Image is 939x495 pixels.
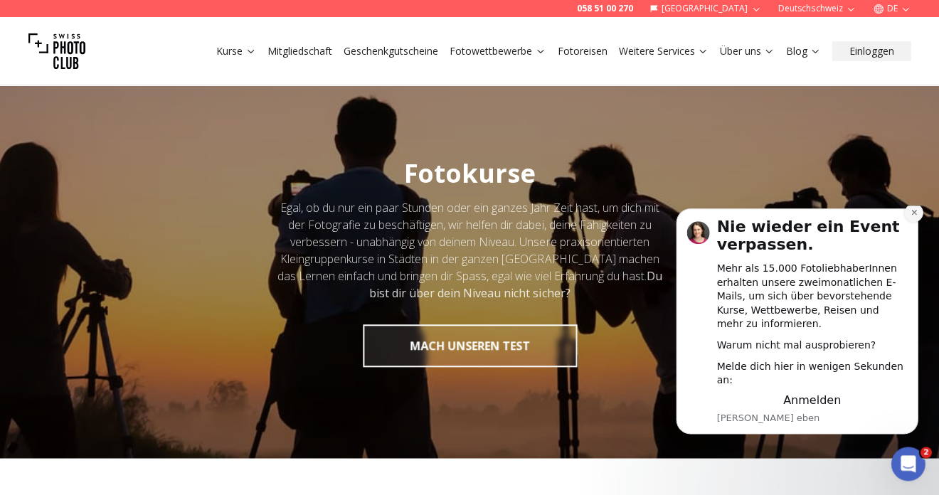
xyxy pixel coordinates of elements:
[267,44,332,58] a: Mitgliedschaft
[654,206,939,457] iframe: Intercom notifications Nachricht
[363,324,577,367] button: MACH UNSEREN TEST
[719,44,774,58] a: Über uns
[216,44,256,58] a: Kurse
[576,3,632,14] a: 058 51 00 270
[211,41,262,61] button: Kurse
[832,41,911,61] button: Einloggen
[276,199,663,302] div: Egal, ob du nur ein paar Stunden oder ein ganzes Jahr Zeit hast, um dich mit der Fotografie zu be...
[780,41,826,61] button: Blog
[557,44,607,58] a: Fotoreisen
[891,447,925,481] iframe: Intercom live chat
[450,44,546,58] a: Fotowettbewerbe
[404,156,536,191] span: Fotokurse
[920,447,931,458] span: 2
[612,41,713,61] button: Weitere Services
[785,44,820,58] a: Blog
[444,41,551,61] button: Fotowettbewerbe
[618,44,708,58] a: Weitere Services
[713,41,780,61] button: Über uns
[28,23,85,80] img: Swiss photo club
[262,41,338,61] button: Mitgliedschaft
[551,41,612,61] button: Fotoreisen
[344,44,438,58] a: Geschenkgutscheine
[338,41,444,61] button: Geschenkgutscheine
